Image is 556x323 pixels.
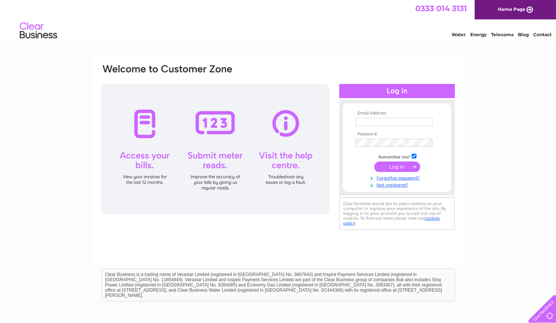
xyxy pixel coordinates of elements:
[102,4,455,36] div: Clear Business is a trading name of Verastar Limited (registered in [GEOGRAPHIC_DATA] No. 3667643...
[356,181,440,188] a: Not registered?
[354,132,440,137] th: Password:
[470,32,487,37] a: Energy
[374,161,420,172] input: Submit
[343,216,440,226] a: cookies policy
[19,19,57,42] img: logo.png
[339,197,455,230] div: Clear Business would like to place cookies on your computer to improve your experience of the sit...
[518,32,529,37] a: Blog
[415,4,467,13] a: 0333 014 3131
[354,153,440,160] td: Remember me?
[491,32,513,37] a: Telecoms
[356,174,440,181] a: Forgotten password?
[354,111,440,116] th: Email Address:
[533,32,552,37] a: Contact
[452,32,466,37] a: Water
